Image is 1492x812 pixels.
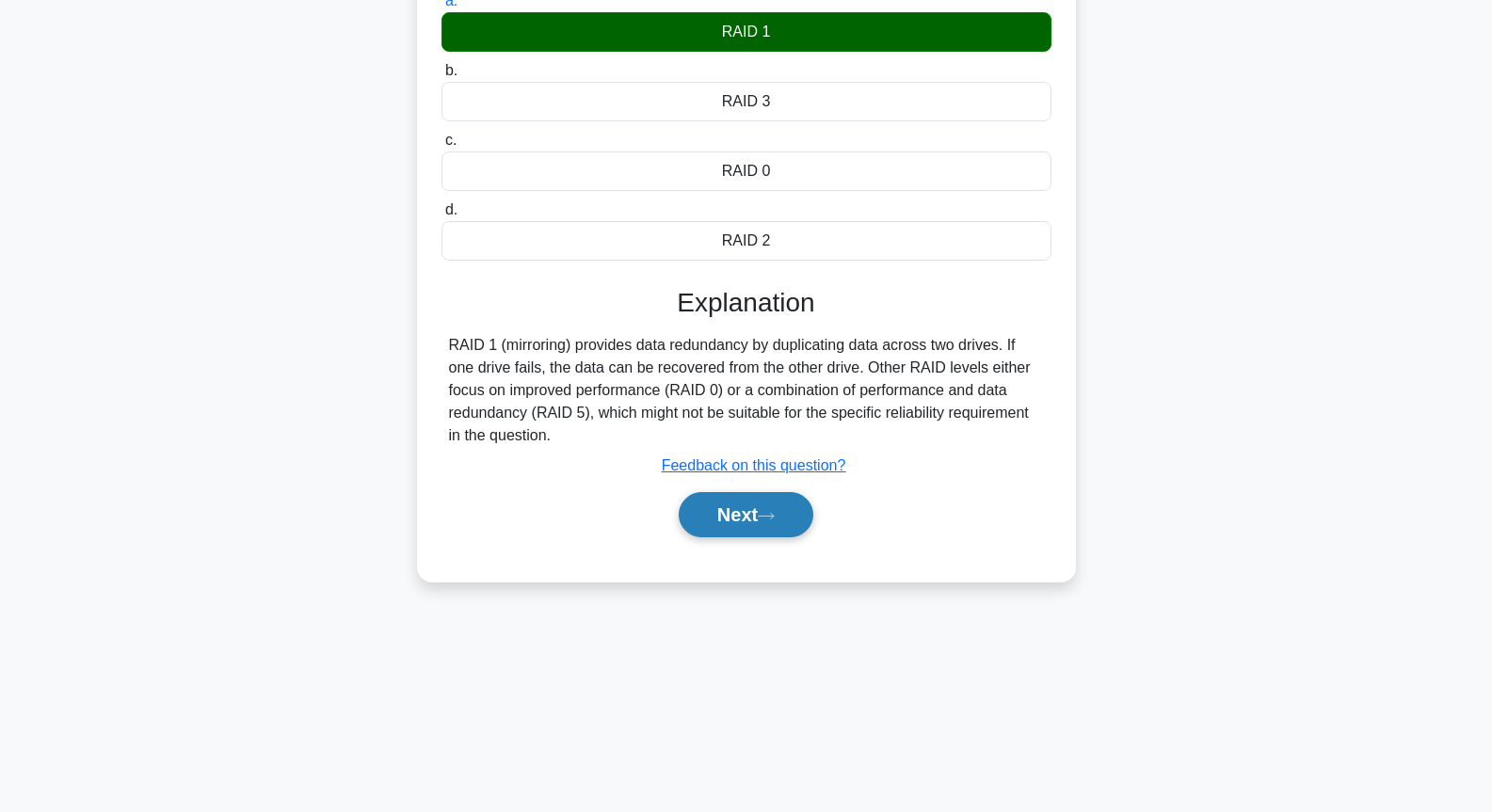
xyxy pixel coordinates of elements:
div: RAID 0 [441,151,1051,191]
div: RAID 1 [441,12,1051,52]
h3: Explanation [453,287,1040,319]
a: Feedback on this question? [662,457,846,473]
button: Next [679,492,813,537]
div: RAID 1 (mirroring) provides data redundancy by duplicating data across two drives. If one drive f... [449,334,1044,447]
span: c. [445,132,457,148]
div: RAID 3 [441,82,1051,121]
span: b. [445,62,457,78]
span: d. [445,201,457,217]
div: RAID 2 [441,221,1051,261]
